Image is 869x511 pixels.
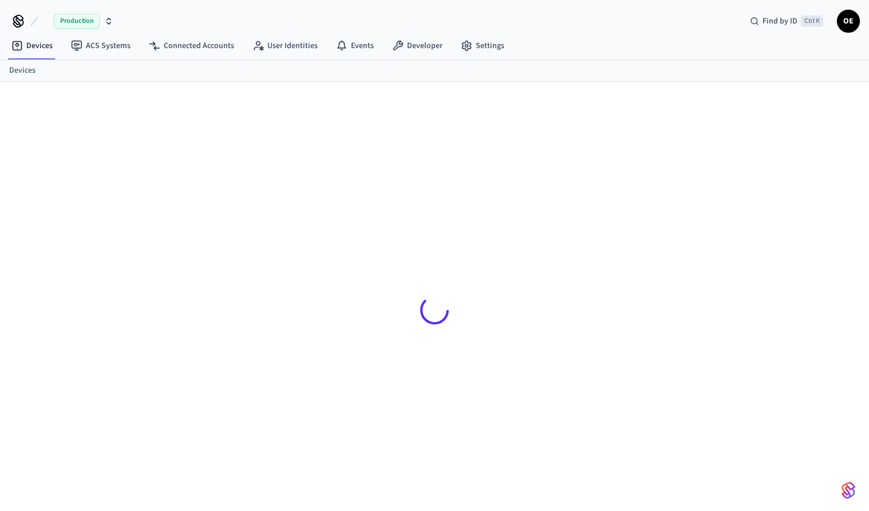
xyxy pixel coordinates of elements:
a: Settings [452,35,513,56]
a: Devices [2,35,62,56]
a: User Identities [243,35,327,56]
span: OE [838,11,859,31]
span: Ctrl K [801,15,823,27]
span: Find by ID [763,15,797,27]
button: OE [837,10,860,33]
a: Events [327,35,383,56]
span: Production [54,14,100,29]
a: Developer [383,35,452,56]
img: SeamLogoGradient.69752ec5.svg [842,481,855,500]
a: Devices [9,65,35,77]
a: Connected Accounts [140,35,243,56]
a: ACS Systems [62,35,140,56]
div: Find by IDCtrl K [741,11,832,31]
